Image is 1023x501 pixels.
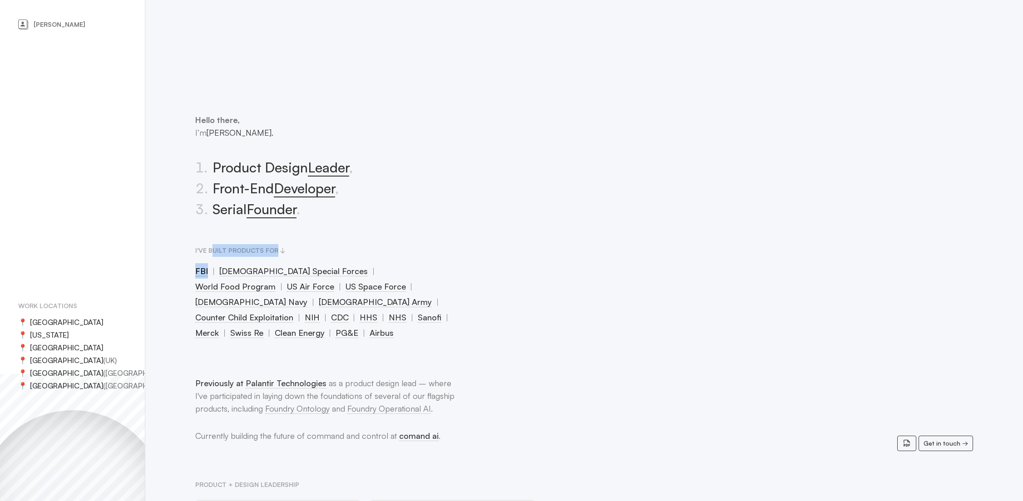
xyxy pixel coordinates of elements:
a: Foundry Ontology [265,403,330,414]
span: Swiss Re [230,328,263,338]
span: Hello there, [195,115,240,125]
span: [GEOGRAPHIC_DATA] [30,316,103,329]
span: 📍 [18,329,30,341]
span: FBI [195,266,208,276]
a: Merck [191,328,223,338]
span: 📍 [18,367,30,379]
span: NHS [389,312,406,323]
span: , [335,180,339,196]
span: [DEMOGRAPHIC_DATA] Navy [195,297,307,307]
span: [DEMOGRAPHIC_DATA] Special Forces [219,266,368,276]
span: [GEOGRAPHIC_DATA] [30,354,103,367]
li: Front-End [195,178,456,199]
span: Previously at [195,378,326,388]
span: Airbus [370,328,394,338]
span: , [349,159,353,176]
span: 📍 [18,379,30,392]
span: Sanofi [418,312,441,323]
h2: Product + Design Leadership [195,478,973,491]
span: . [195,157,213,178]
a: FBI [191,266,213,276]
span: . [195,199,213,220]
span: [GEOGRAPHIC_DATA] [30,367,103,379]
span: 📍 [18,354,30,367]
a: [PERSON_NAME] [18,18,127,31]
p: as a product design lead – where I've participated in laying down the foundations of several of o... [195,377,456,415]
a: [DEMOGRAPHIC_DATA] Special Forces [215,266,372,276]
h2: I've built products for [195,244,456,257]
span: ( [GEOGRAPHIC_DATA] ) [103,367,180,379]
a: Resume [897,436,916,451]
span: 📍 [18,316,30,329]
span: . [195,178,213,199]
span: US Air Force [287,281,334,292]
a: Get in touch [919,436,973,451]
li: Serial [195,199,456,220]
span: Leader [308,159,349,177]
span: PG&E [336,328,358,338]
span: 📍 [18,341,30,354]
span: ( [GEOGRAPHIC_DATA] ) [103,379,180,392]
span: [GEOGRAPHIC_DATA] [30,341,103,354]
span: Get in touch [924,437,960,450]
span: 2 [195,180,204,196]
span: Founder [247,201,297,218]
a: Palantir Technologies [246,378,326,388]
span: [DEMOGRAPHIC_DATA] Army [319,297,432,307]
a: HHS [355,312,382,322]
p: Currently building the future of command and control at . [195,429,456,442]
a: Foundry Operational AI [347,403,431,414]
span: Merck [195,328,219,338]
a: CDC [326,312,353,322]
span: ( UK ) [103,354,117,367]
span: HHS [360,312,377,323]
li: Product Design [195,157,456,178]
span: 1 [195,159,204,176]
p: I’m [195,113,456,139]
span: Developer [274,180,335,197]
span: NIH [305,312,320,323]
span: World Food Program [195,281,276,292]
span: 3 [195,201,204,217]
a: NIH [300,312,324,322]
a: [DEMOGRAPHIC_DATA] Army [314,297,436,307]
span: Clean Energy [275,328,325,338]
span: [US_STATE] [30,329,69,341]
span: [GEOGRAPHIC_DATA] [30,379,103,392]
span: US Space Force [346,281,406,292]
span: Counter Child Exploitation [195,312,293,323]
span: [PERSON_NAME]. [207,128,273,138]
span: . [297,201,300,217]
span: CDC [331,312,349,323]
a: Sanofi [413,312,446,322]
a: comand ai [399,431,439,441]
h2: Work locations [18,300,127,312]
